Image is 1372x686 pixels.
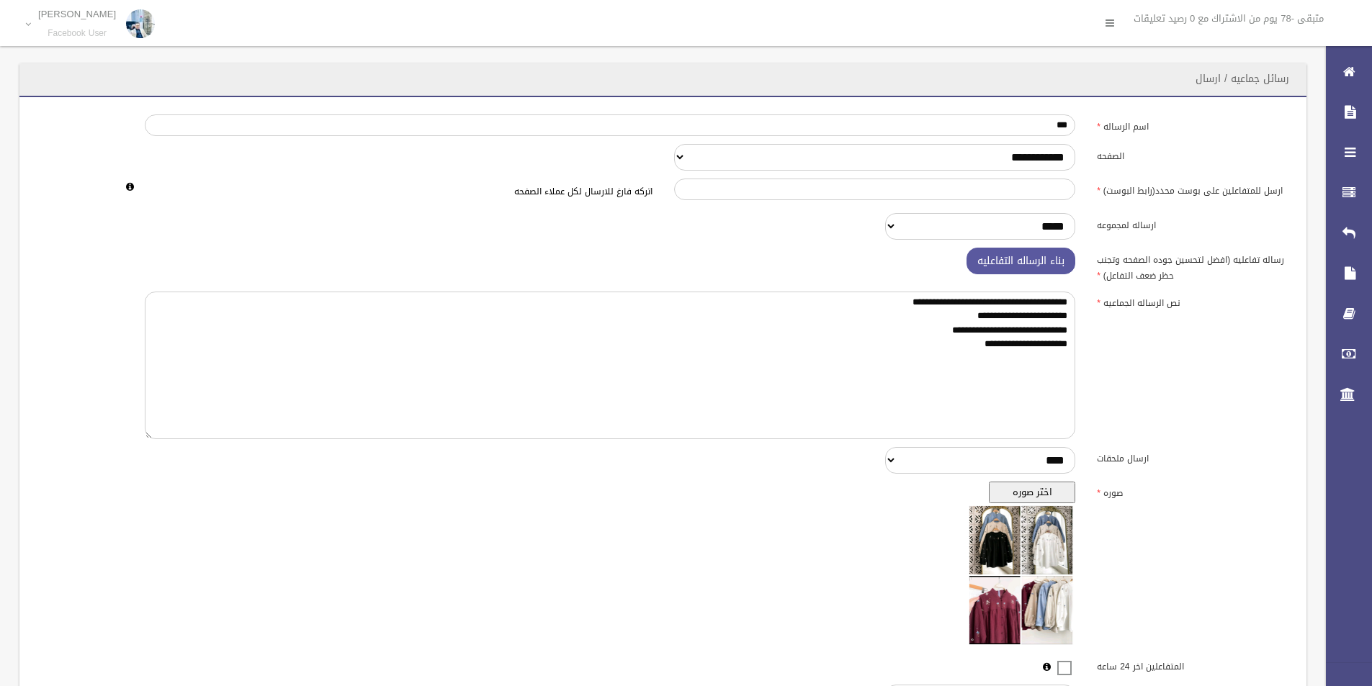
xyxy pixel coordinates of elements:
label: صوره [1086,482,1298,502]
label: المتفاعلين اخر 24 ساعه [1086,655,1298,675]
label: اسم الرساله [1086,114,1298,135]
label: رساله تفاعليه (افضل لتحسين جوده الصفحه وتجنب حظر ضعف التفاعل) [1086,248,1298,284]
button: اختر صوره [989,482,1075,503]
label: ارساله لمجموعه [1086,213,1298,233]
label: ارسال ملحقات [1086,447,1298,467]
p: [PERSON_NAME] [38,9,116,19]
label: الصفحه [1086,144,1298,164]
label: ارسل للمتفاعلين على بوست محدد(رابط البوست) [1086,179,1298,199]
small: Facebook User [38,28,116,39]
button: بناء الرساله التفاعليه [967,248,1075,274]
h6: اتركه فارغ للارسال لكل عملاء الصفحه [145,187,653,197]
img: معاينه الصوره [967,503,1076,647]
header: رسائل جماعيه / ارسال [1178,65,1306,93]
label: نص الرساله الجماعيه [1086,292,1298,312]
